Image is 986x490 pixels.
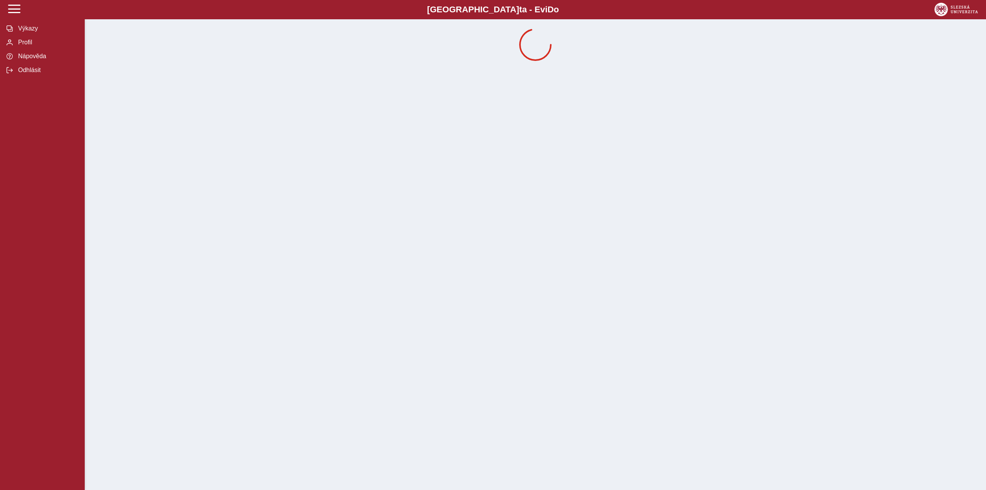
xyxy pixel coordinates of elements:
span: D [547,5,553,14]
span: Výkazy [16,25,78,32]
span: o [554,5,559,14]
span: Odhlásit [16,67,78,74]
span: Profil [16,39,78,46]
img: logo_web_su.png [934,3,978,16]
span: t [519,5,522,14]
span: Nápověda [16,53,78,60]
b: [GEOGRAPHIC_DATA] a - Evi [23,5,963,15]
